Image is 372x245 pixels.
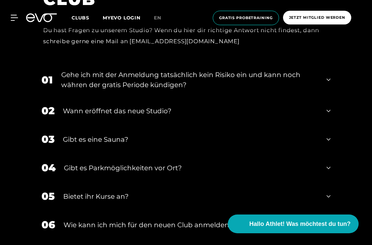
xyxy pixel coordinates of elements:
div: 04 [41,160,56,175]
div: 03 [41,132,55,147]
a: MYEVO LOGIN [103,15,141,21]
span: Hallo Athlet! Was möchtest du tun? [249,220,351,229]
div: Gibt es Parkmöglichkeiten vor Ort? [64,163,318,173]
a: Clubs [72,14,103,21]
div: Wie kann ich mich für den neuen Club anmelden? [64,220,318,230]
span: Gratis Probetraining [219,15,273,21]
div: Gibt es eine Sauna? [63,134,318,144]
div: Du hast Fragen zu unserem Studio? Wenn du hier dir richtige Antwort nicht findest, dann schreibe ... [43,25,320,47]
div: Bietet ihr Kurse an? [63,191,318,201]
div: 05 [41,189,55,204]
a: Gratis Probetraining [211,11,281,25]
div: Wann eröffnet das neue Studio? [63,106,318,116]
button: Hallo Athlet! Was möchtest du tun? [228,215,359,233]
a: Jetzt Mitglied werden [281,11,353,25]
span: Clubs [72,15,89,21]
span: Jetzt Mitglied werden [289,15,345,20]
div: 01 [41,72,53,87]
div: 02 [41,103,55,118]
div: Gehe ich mit der Anmeldung tatsächlich kein Risiko ein und kann noch währen der gratis Periode kü... [61,70,318,90]
div: 06 [41,217,55,232]
span: en [154,15,161,21]
a: en [154,14,169,22]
